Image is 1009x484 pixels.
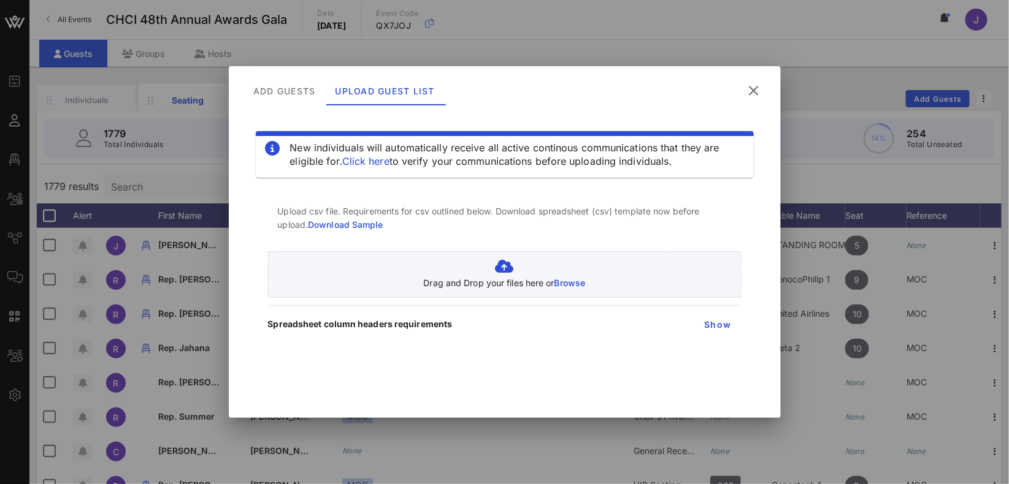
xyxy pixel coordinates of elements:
[704,319,731,330] span: Show
[290,141,744,168] div: New individuals will automatically receive all active continous communications that they are elig...
[244,76,326,105] div: Add Guests
[694,313,741,335] button: Show
[554,278,586,288] span: Browse
[278,205,732,232] p: Upload csv file. Requirements for csv outlined below. Download spreadsheet (csv) template now bef...
[325,76,444,105] div: Upload Guest List
[308,219,383,230] a: Download Sample
[268,317,453,331] p: Spreadsheet column headers requirements
[342,155,389,167] a: Click here
[424,276,586,290] p: Drag and Drop your files here or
